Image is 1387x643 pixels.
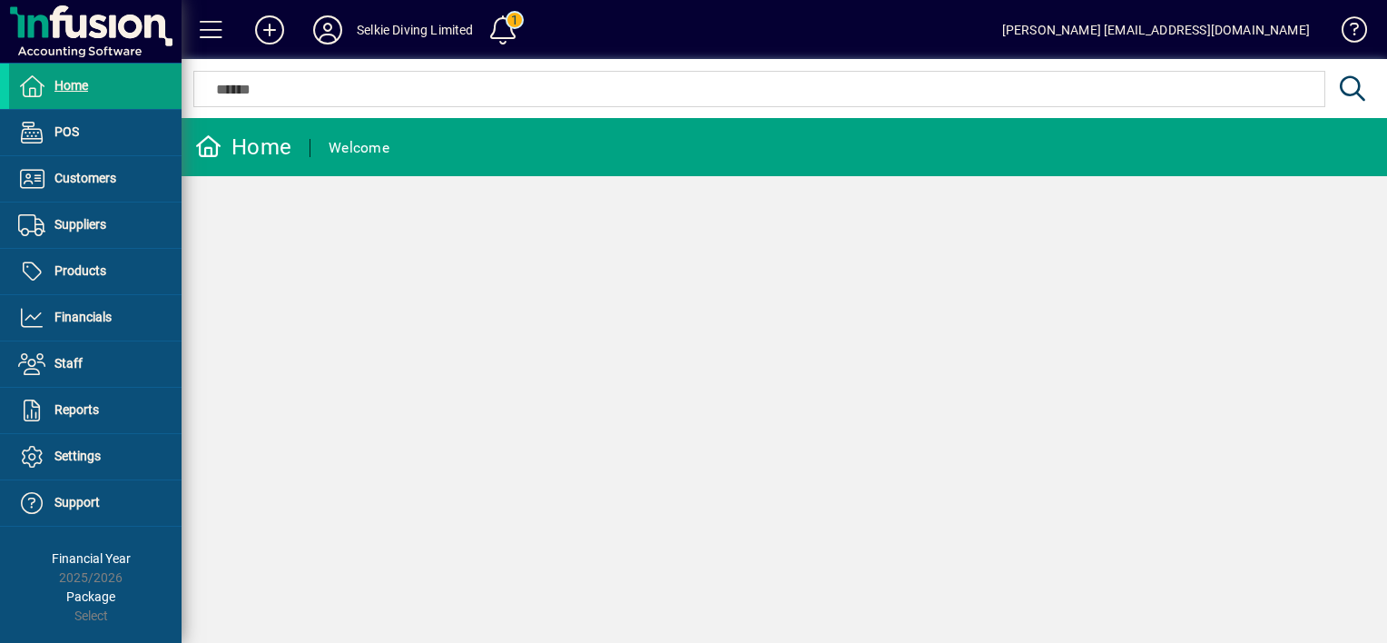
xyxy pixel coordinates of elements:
span: Suppliers [54,217,106,232]
a: Suppliers [9,203,182,248]
a: Financials [9,295,182,341]
div: Selkie Diving Limited [357,15,474,45]
button: Add [241,14,299,46]
a: POS [9,110,182,155]
a: Customers [9,156,182,202]
div: Home [195,133,291,162]
span: Financial Year [52,551,131,566]
span: Customers [54,171,116,185]
a: Knowledge Base [1328,4,1364,63]
span: Support [54,495,100,509]
div: [PERSON_NAME] [EMAIL_ADDRESS][DOMAIN_NAME] [1002,15,1310,45]
span: Settings [54,449,101,463]
a: Reports [9,388,182,433]
a: Support [9,480,182,526]
div: Welcome [329,134,389,163]
button: Profile [299,14,357,46]
a: Staff [9,341,182,387]
span: Home [54,78,88,93]
span: Financials [54,310,112,324]
span: Products [54,263,106,278]
span: Reports [54,402,99,417]
span: Package [66,589,115,604]
a: Products [9,249,182,294]
span: POS [54,124,79,139]
a: Settings [9,434,182,480]
span: Staff [54,356,83,371]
